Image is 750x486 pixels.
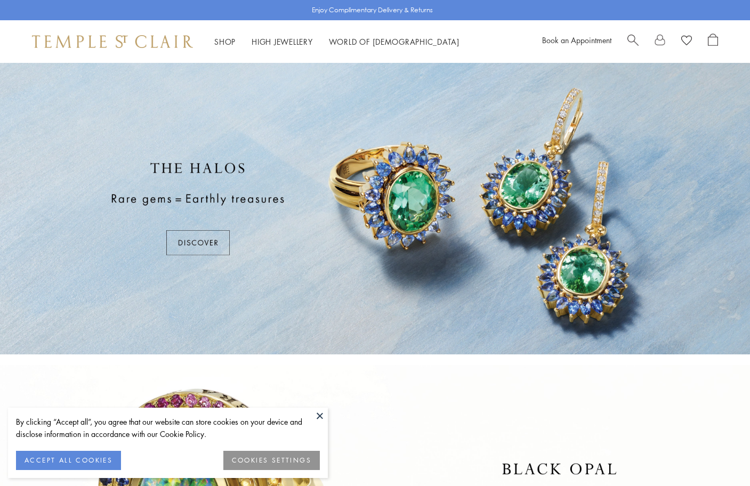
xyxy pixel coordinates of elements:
a: View Wishlist [681,34,692,50]
p: Enjoy Complimentary Delivery & Returns [312,5,433,15]
a: Open Shopping Bag [708,34,718,50]
iframe: Gorgias live chat messenger [697,436,739,475]
div: By clicking “Accept all”, you agree that our website can store cookies on your device and disclos... [16,416,320,440]
button: COOKIES SETTINGS [223,451,320,470]
a: Search [627,34,639,50]
button: ACCEPT ALL COOKIES [16,451,121,470]
a: Book an Appointment [542,35,611,45]
img: Temple St. Clair [32,35,193,48]
a: High JewelleryHigh Jewellery [252,36,313,47]
a: ShopShop [214,36,236,47]
a: World of [DEMOGRAPHIC_DATA]World of [DEMOGRAPHIC_DATA] [329,36,459,47]
nav: Main navigation [214,35,459,48]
